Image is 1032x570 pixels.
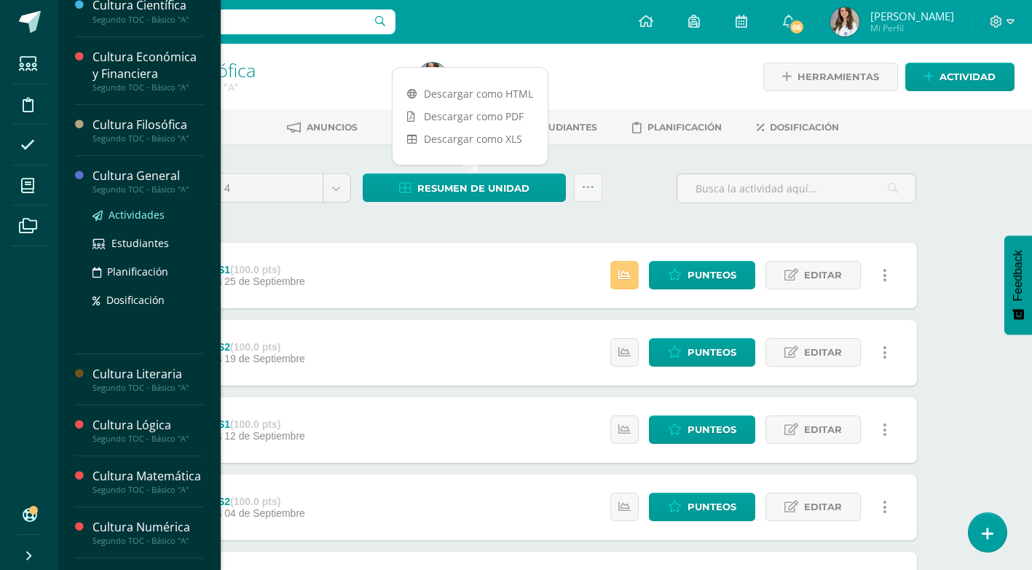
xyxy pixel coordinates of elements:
[224,507,305,519] span: 04 de Septiembre
[804,339,842,366] span: Editar
[191,341,304,353] div: U4Q2S2
[763,63,898,91] a: Herramientas
[107,265,168,278] span: Planificación
[417,175,529,202] span: Resumen de unidad
[175,174,350,202] a: Unidad 4
[940,63,996,90] span: Actividad
[224,353,305,364] span: 19 de Septiembre
[92,263,203,280] a: Planificación
[92,536,203,546] div: Segundo TOC - Básico "A"
[1004,235,1032,335] button: Feedback - Mostrar encuesta
[688,339,736,366] span: Punteos
[92,235,203,251] a: Estudiantes
[92,468,203,495] a: Cultura MatemáticaSegundo TOC - Básico "A"
[830,7,859,36] img: a3485d9babf22a770558c2c8050e4d4d.png
[632,116,722,139] a: Planificación
[307,122,358,133] span: Anuncios
[1012,250,1025,301] span: Feedback
[92,49,203,93] a: Cultura Económica y FinancieraSegundo TOC - Básico "A"
[688,416,736,443] span: Punteos
[92,133,203,144] div: Segundo TOC - Básico "A"
[905,63,1015,91] a: Actividad
[68,9,395,34] input: Busca un usuario...
[92,184,203,195] div: Segundo TOC - Básico "A"
[92,15,203,25] div: Segundo TOC - Básico "A"
[647,122,722,133] span: Planificación
[649,261,755,289] a: Punteos
[393,105,548,128] a: Descargar como PDF
[92,417,203,444] a: Cultura LógicaSegundo TOC - Básico "A"
[363,173,566,202] a: Resumen de unidad
[789,19,805,35] span: 66
[649,493,755,521] a: Punteos
[92,434,203,444] div: Segundo TOC - Básico "A"
[92,206,203,223] a: Actividades
[757,116,839,139] a: Dosificación
[287,116,358,139] a: Anuncios
[870,22,954,34] span: Mi Perfil
[92,168,203,195] a: Cultura GeneralSegundo TOC - Básico "A"
[224,430,305,442] span: 12 de Septiembre
[804,262,842,289] span: Editar
[191,496,304,507] div: U4Q1S2
[649,415,755,444] a: Punteos
[870,9,954,23] span: [PERSON_NAME]
[92,519,203,536] div: Cultura Numérica
[510,116,597,139] a: Estudiantes
[92,168,203,184] div: Cultura General
[92,468,203,485] div: Cultura Matemática
[804,493,842,520] span: Editar
[92,117,203,133] div: Cultura Filosófica
[92,383,203,393] div: Segundo TOC - Básico "A"
[92,117,203,144] a: Cultura FilosóficaSegundo TOC - Básico "A"
[804,416,842,443] span: Editar
[106,293,165,307] span: Dosificación
[649,338,755,367] a: Punteos
[677,174,915,203] input: Busca la actividad aquí...
[109,208,165,222] span: Actividades
[92,366,203,383] div: Cultura Literaria
[418,63,447,92] img: a3485d9babf22a770558c2c8050e4d4d.png
[230,264,280,276] strong: (100.0 pts)
[224,276,305,287] span: 25 de Septiembre
[186,174,312,202] span: Unidad 4
[230,341,280,353] strong: (100.0 pts)
[688,262,736,289] span: Punteos
[92,292,203,308] a: Dosificación
[393,128,548,150] a: Descargar como XLS
[114,60,401,80] h1: Cultura Filosófica
[92,485,203,495] div: Segundo TOC - Básico "A"
[191,418,304,430] div: U4Q2S1
[531,122,597,133] span: Estudiantes
[92,49,203,82] div: Cultura Económica y Financiera
[230,418,280,430] strong: (100.0 pts)
[230,496,280,507] strong: (100.0 pts)
[92,366,203,393] a: Cultura LiterariaSegundo TOC - Básico "A"
[92,519,203,546] a: Cultura NuméricaSegundo TOC - Básico "A"
[797,63,879,90] span: Herramientas
[393,82,548,105] a: Descargar como HTML
[92,417,203,434] div: Cultura Lógica
[688,493,736,520] span: Punteos
[191,264,304,276] div: U4Q3S1
[114,80,401,94] div: Segundo TOC - Básico 'A'
[92,82,203,93] div: Segundo TOC - Básico "A"
[111,236,169,250] span: Estudiantes
[770,122,839,133] span: Dosificación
